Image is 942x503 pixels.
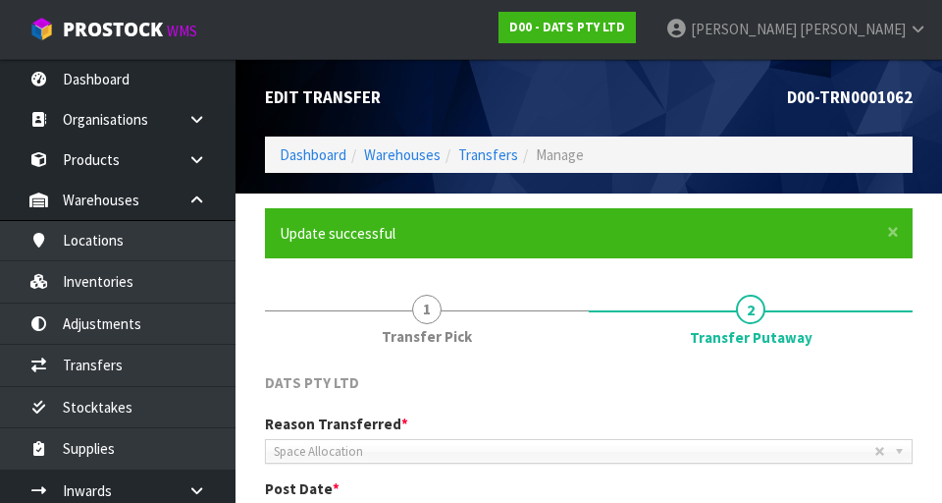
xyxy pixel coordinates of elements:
[536,145,584,164] span: Manage
[167,22,197,40] small: WMS
[280,224,395,243] span: Update successful
[498,12,636,43] a: D00 - DATS PTY LTD
[63,17,163,42] span: ProStock
[382,326,472,347] span: Transfer Pick
[265,86,381,108] span: Edit Transfer
[458,145,518,164] a: Transfers
[800,20,906,38] span: [PERSON_NAME]
[274,440,874,464] span: Space Allocation
[691,20,797,38] span: [PERSON_NAME]
[690,327,812,348] span: Transfer Putaway
[29,17,54,41] img: cube-alt.png
[509,19,625,35] strong: D00 - DATS PTY LTD
[787,86,913,108] span: D00-TRN0001062
[265,414,408,434] label: Reason Transferred
[887,218,899,246] span: ×
[265,478,340,499] label: Post Date
[364,145,441,164] a: Warehouses
[412,295,442,324] span: 1
[280,145,346,164] a: Dashboard
[265,373,359,392] span: DATS PTY LTD
[736,295,765,324] span: 2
